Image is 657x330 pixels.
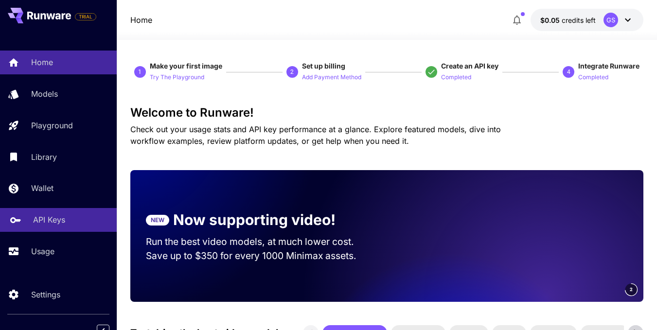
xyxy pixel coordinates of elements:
span: credits left [562,16,596,24]
h3: Welcome to Runware! [130,106,643,120]
span: Set up billing [302,62,345,70]
span: TRIAL [75,13,96,20]
button: Completed [441,71,471,83]
span: Add your payment card to enable full platform functionality. [75,11,96,22]
p: Playground [31,120,73,131]
p: Save up to $350 for every 1000 Minimax assets. [146,249,372,263]
p: 1 [138,68,142,76]
p: Completed [578,73,608,82]
p: 4 [567,68,570,76]
nav: breadcrumb [130,14,152,26]
p: Settings [31,289,60,300]
p: 2 [290,68,294,76]
span: Integrate Runware [578,62,639,70]
button: Add Payment Method [302,71,361,83]
span: $0.05 [540,16,562,24]
p: NEW [151,216,164,225]
p: Run the best video models, at much lower cost. [146,235,372,249]
p: Now supporting video! [173,209,336,231]
p: Try The Playground [150,73,204,82]
p: Completed [441,73,471,82]
button: $0.05GS [531,9,643,31]
div: GS [604,13,618,27]
p: Library [31,151,57,163]
p: Add Payment Method [302,73,361,82]
span: Make your first image [150,62,222,70]
span: 2 [630,286,633,293]
span: Check out your usage stats and API key performance at a glance. Explore featured models, dive int... [130,124,501,146]
p: Models [31,88,58,100]
button: Completed [578,71,608,83]
p: Wallet [31,182,53,194]
p: Home [31,56,53,68]
p: API Keys [33,214,65,226]
span: Create an API key [441,62,498,70]
a: Home [130,14,152,26]
div: $0.05 [540,15,596,25]
button: Try The Playground [150,71,204,83]
p: Usage [31,245,54,257]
